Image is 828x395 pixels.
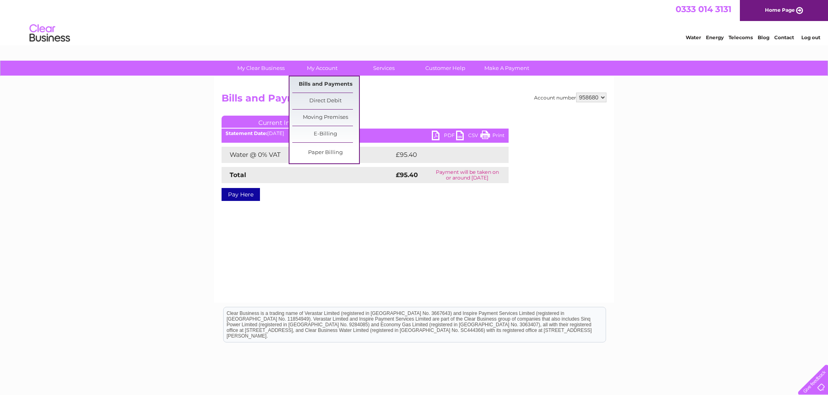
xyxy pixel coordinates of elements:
a: Bills and Payments [292,76,359,93]
div: Clear Business is a trading name of Verastar Limited (registered in [GEOGRAPHIC_DATA] No. 3667643... [224,4,606,39]
a: Moving Premises [292,110,359,126]
a: Direct Debit [292,93,359,109]
a: Blog [758,34,769,40]
a: My Account [289,61,356,76]
a: Current Invoice [222,116,343,128]
div: [DATE] [222,131,509,136]
a: PDF [432,131,456,142]
a: My Clear Business [228,61,294,76]
a: Services [351,61,417,76]
a: Energy [706,34,724,40]
div: Account number [534,93,606,102]
a: 0333 014 3131 [676,4,731,14]
a: E-Billing [292,126,359,142]
a: CSV [456,131,480,142]
img: logo.png [29,21,70,46]
a: Telecoms [729,34,753,40]
a: Make A Payment [473,61,540,76]
a: Print [480,131,505,142]
td: £95.40 [394,147,493,163]
a: Pay Here [222,188,260,201]
td: Payment will be taken on or around [DATE] [426,167,509,183]
strong: Total [230,171,246,179]
a: Contact [774,34,794,40]
a: Paper Billing [292,145,359,161]
strong: £95.40 [396,171,418,179]
a: Water [686,34,701,40]
a: Log out [801,34,820,40]
td: Water @ 0% VAT [222,147,394,163]
a: Customer Help [412,61,479,76]
b: Statement Date: [226,130,267,136]
h2: Bills and Payments [222,93,606,108]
